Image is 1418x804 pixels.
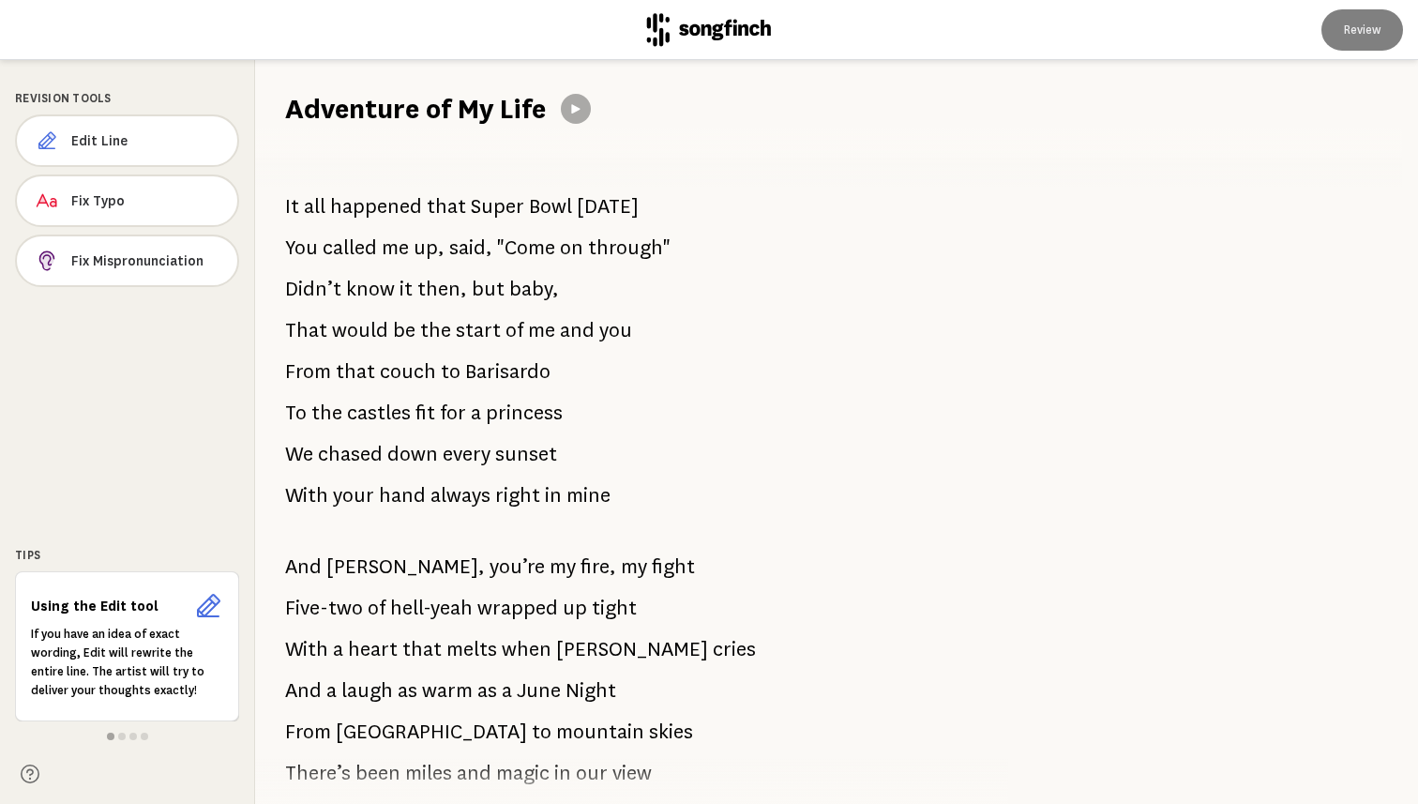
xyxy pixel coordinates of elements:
span: view [612,754,652,792]
span: sunset [495,435,557,473]
span: miles [405,754,452,792]
span: to [441,353,460,390]
span: "Come [497,229,555,266]
span: Barisardo [465,353,551,390]
span: on [560,229,583,266]
span: but [472,270,505,308]
span: tight [592,589,637,627]
span: Fix Typo [71,191,222,210]
span: And [285,548,322,585]
span: With [285,630,328,668]
span: laugh [341,672,393,709]
span: right [495,477,540,514]
span: that [336,353,375,390]
span: when [502,630,551,668]
div: Revision Tools [15,90,239,107]
span: in [554,754,571,792]
span: June [517,672,561,709]
span: heart [348,630,398,668]
span: for [440,394,466,432]
span: wrapped [477,589,558,627]
span: skies [649,713,693,751]
span: And [285,672,322,709]
span: the [311,394,342,432]
p: If you have an idea of exact wording, Edit will rewrite the entire line. The artist will try to d... [31,625,223,700]
span: know [346,270,395,308]
span: as [477,672,497,709]
span: magic [496,754,550,792]
span: called [323,229,377,266]
span: as [398,672,417,709]
span: a [502,672,512,709]
span: to [532,713,551,751]
span: a [471,394,481,432]
span: and [560,311,595,349]
span: fire, [581,548,616,585]
span: fit [415,394,435,432]
span: the [420,311,451,349]
span: hand [379,477,426,514]
span: [GEOGRAPHIC_DATA] [336,713,527,751]
span: baby, [509,270,559,308]
h6: Using the Edit tool [31,597,186,615]
span: Super [471,188,524,225]
span: a [326,672,337,709]
span: [PERSON_NAME] [556,630,708,668]
span: that [427,188,466,225]
span: cries [713,630,756,668]
span: warm [422,672,473,709]
span: Five-two [285,589,363,627]
span: me [382,229,409,266]
span: up, [414,229,445,266]
span: [PERSON_NAME], [326,548,485,585]
span: [DATE] [577,188,639,225]
span: in [545,477,562,514]
span: You [285,229,318,266]
span: That [285,311,327,349]
span: happened [330,188,422,225]
span: It [285,188,299,225]
span: castles [347,394,411,432]
span: start [456,311,501,349]
span: mine [566,477,611,514]
span: With [285,477,328,514]
span: mountain [556,713,644,751]
span: Night [566,672,616,709]
span: would [332,311,388,349]
span: always [430,477,490,514]
span: my [621,548,647,585]
span: of [368,589,385,627]
span: We [285,435,313,473]
span: you’re [490,548,545,585]
span: Bowl [529,188,572,225]
span: it [400,270,413,308]
span: that [402,630,442,668]
span: then, [417,270,467,308]
span: our [576,754,608,792]
span: From [285,353,331,390]
span: From [285,713,331,751]
span: me [528,311,555,349]
span: melts [446,630,497,668]
span: said, [449,229,492,266]
span: and [457,754,491,792]
span: Fix Mispronunciation [71,251,222,270]
span: all [304,188,325,225]
span: be [393,311,415,349]
button: Review [1321,9,1403,51]
span: every [443,435,490,473]
button: Fix Mispronunciation [15,235,239,287]
span: couch [380,353,436,390]
span: hell-yeah [390,589,473,627]
span: chased [318,435,383,473]
span: you [599,311,632,349]
span: Didn’t [285,270,341,308]
span: There’s [285,754,351,792]
span: down [387,435,438,473]
span: princess [486,394,563,432]
span: of [505,311,523,349]
span: my [550,548,576,585]
span: a [333,630,343,668]
div: Tips [15,547,239,564]
h1: Adventure of My Life [285,90,546,128]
